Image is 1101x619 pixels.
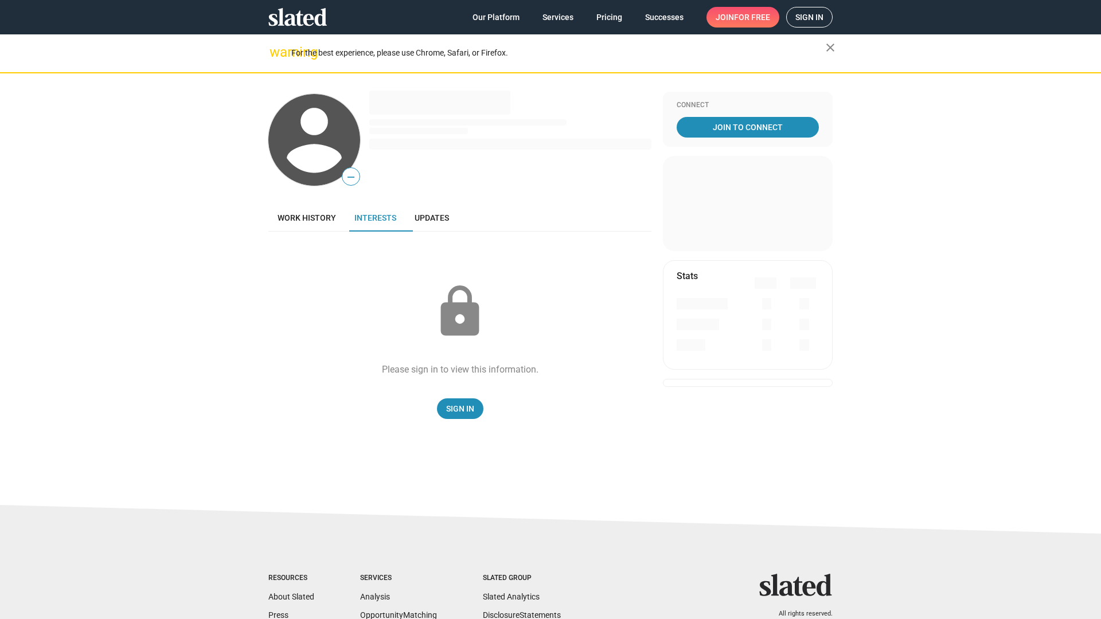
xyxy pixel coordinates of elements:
[268,204,345,232] a: Work history
[483,592,540,601] a: Slated Analytics
[354,213,396,222] span: Interests
[463,7,529,28] a: Our Platform
[677,270,698,282] mat-card-title: Stats
[278,213,336,222] span: Work history
[706,7,779,28] a: Joinfor free
[342,170,360,185] span: —
[268,592,314,601] a: About Slated
[596,7,622,28] span: Pricing
[645,7,684,28] span: Successes
[473,7,520,28] span: Our Platform
[345,204,405,232] a: Interests
[483,574,561,583] div: Slated Group
[382,363,538,375] div: Please sign in to view this information.
[437,398,483,419] a: Sign In
[533,7,583,28] a: Services
[587,7,631,28] a: Pricing
[405,204,458,232] a: Updates
[716,7,770,28] span: Join
[786,7,833,28] a: Sign in
[542,7,573,28] span: Services
[268,574,314,583] div: Resources
[446,398,474,419] span: Sign In
[823,41,837,54] mat-icon: close
[415,213,449,222] span: Updates
[270,45,283,59] mat-icon: warning
[360,574,437,583] div: Services
[636,7,693,28] a: Successes
[734,7,770,28] span: for free
[679,117,817,138] span: Join To Connect
[291,45,826,61] div: For the best experience, please use Chrome, Safari, or Firefox.
[431,283,489,340] mat-icon: lock
[677,117,819,138] a: Join To Connect
[677,101,819,110] div: Connect
[795,7,823,27] span: Sign in
[360,592,390,601] a: Analysis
